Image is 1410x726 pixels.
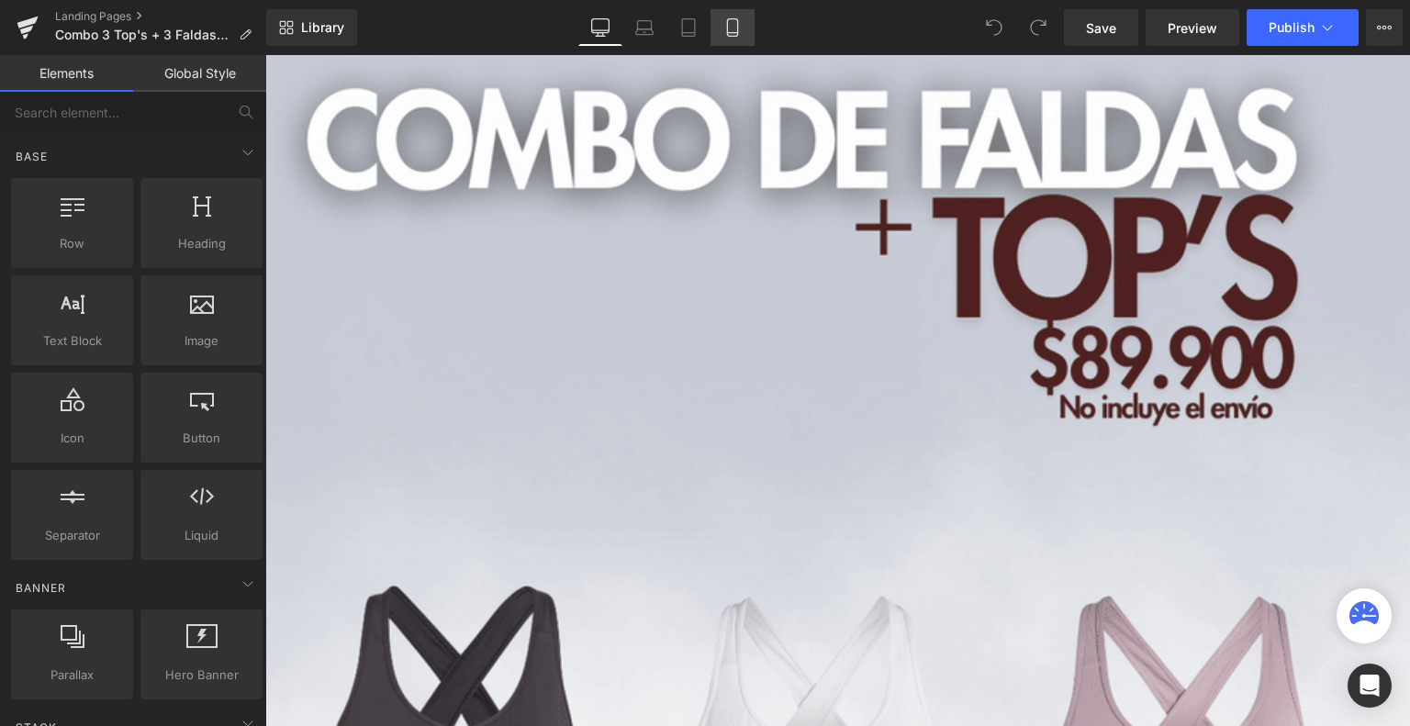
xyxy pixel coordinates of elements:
span: Publish [1269,20,1315,35]
span: Image [146,331,257,351]
a: Preview [1146,9,1239,46]
a: Laptop [622,9,666,46]
span: Base [14,148,50,165]
span: Preview [1168,18,1217,38]
a: New Library [266,9,357,46]
a: Landing Pages [55,9,266,24]
button: Undo [976,9,1013,46]
span: Separator [17,526,128,545]
button: Publish [1247,9,1359,46]
div: Open Intercom Messenger [1348,664,1392,708]
span: Heading [146,234,257,253]
button: Redo [1020,9,1057,46]
span: Button [146,429,257,448]
a: Mobile [711,9,755,46]
a: Desktop [578,9,622,46]
a: Global Style [133,55,266,92]
span: Liquid [146,526,257,545]
span: Text Block [17,331,128,351]
span: Combo 3 Top's + 3 Faldas Add [55,28,231,42]
button: More [1366,9,1403,46]
span: Banner [14,579,68,597]
span: Row [17,234,128,253]
span: Parallax [17,665,128,685]
span: Hero Banner [146,665,257,685]
span: Library [301,19,344,36]
span: Icon [17,429,128,448]
span: Save [1086,18,1116,38]
a: Tablet [666,9,711,46]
